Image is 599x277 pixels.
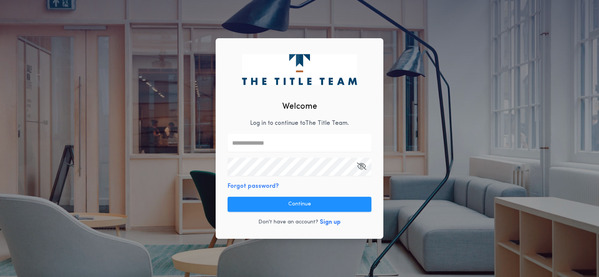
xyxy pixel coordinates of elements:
p: Don't have an account? [258,219,318,226]
button: Continue [228,197,371,212]
img: logo [242,54,357,85]
button: Sign up [320,218,341,227]
button: Forgot password? [228,182,279,191]
h2: Welcome [282,100,317,113]
p: Log in to continue to The Title Team . [250,119,349,128]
